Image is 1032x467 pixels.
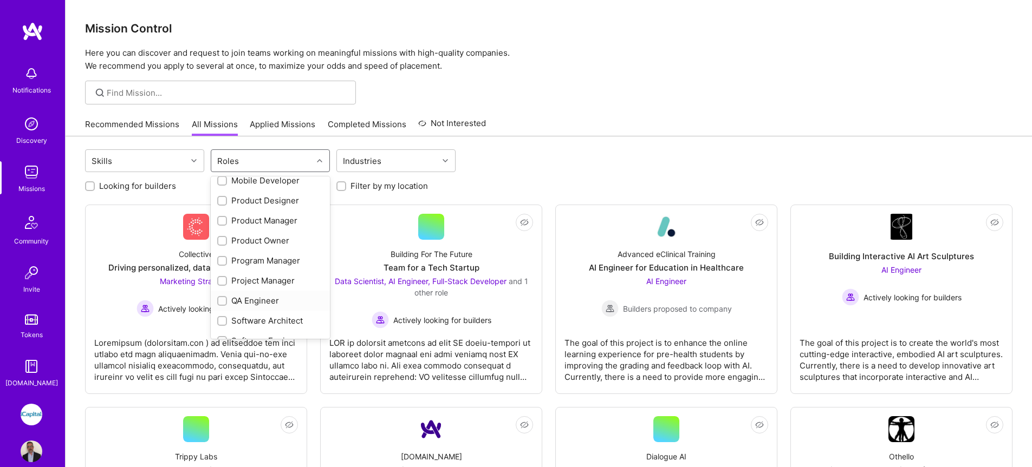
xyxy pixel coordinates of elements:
[175,451,217,462] div: Trippy Labs
[990,218,999,227] i: icon EyeClosed
[589,262,744,273] div: AI Engineer for Education in Healthcare
[107,87,348,98] input: Find Mission...
[888,416,914,442] img: Company Logo
[520,420,529,429] i: icon EyeClosed
[217,255,323,266] div: Program Manager
[217,195,323,206] div: Product Designer
[18,209,44,235] img: Community
[89,153,115,169] div: Skills
[623,303,732,314] span: Builders proposed to company
[564,214,768,385] a: Company LogoAdvanced eClinical TrainingAI Engineer for Education in HealthcareAI Engineer Builder...
[418,416,444,442] img: Company Logo
[215,153,242,169] div: Roles
[285,420,294,429] i: icon EyeClosed
[21,262,42,284] img: Invite
[5,377,58,389] div: [DOMAIN_NAME]
[192,119,238,136] a: All Missions
[85,47,1012,73] p: Here you can discover and request to join teams working on meaningful missions with high-quality ...
[21,161,42,183] img: teamwork
[317,158,322,163] i: icon Chevron
[335,277,507,286] span: Data Scientist, AI Engineer, Full-Stack Developer
[601,300,619,317] img: Builders proposed to company
[217,275,323,286] div: Project Manager
[800,214,1003,385] a: Company LogoBuilding Interactive AI Art SculpturesAI Engineer Actively looking for buildersActive...
[755,420,764,429] i: icon EyeClosed
[646,277,686,286] span: AI Engineer
[393,314,491,326] span: Actively looking for builders
[829,251,974,262] div: Building Interactive AI Art Sculptures
[18,183,45,194] div: Missions
[250,119,315,136] a: Applied Missions
[158,303,256,314] span: Actively looking for builders
[351,180,428,192] label: Filter by my location
[842,288,859,306] img: Actively looking for builders
[191,158,197,163] i: icon Chevron
[94,328,298,383] div: Loremipsum (dolorsitam.con ) ad elitseddoe tem inci utlabo etd magn aliquaenimadm. Venia qui-no-e...
[217,235,323,246] div: Product Owner
[160,277,232,286] span: Marketing Strategist
[85,119,179,136] a: Recommended Missions
[179,248,213,260] div: Collective
[340,153,384,169] div: Industries
[108,262,284,273] div: Driving personalized, data-driven campaigns
[391,248,472,260] div: Building For The Future
[14,235,49,247] div: Community
[217,175,323,186] div: Mobile Developer
[21,63,42,84] img: bell
[21,329,43,340] div: Tokens
[217,215,323,226] div: Product Manager
[23,284,40,295] div: Invite
[891,214,912,240] img: Company Logo
[401,451,462,462] div: [DOMAIN_NAME]
[800,328,1003,383] div: The goal of this project is to create the world's most cutting-edge interactive, embodied AI art ...
[329,214,533,385] a: Building For The FutureTeam for a Tech StartupData Scientist, AI Engineer, Full-Stack Developer a...
[520,218,529,227] i: icon EyeClosed
[18,440,45,462] a: User Avatar
[755,218,764,227] i: icon EyeClosed
[618,248,716,260] div: Advanced eClinical Training
[217,335,323,346] div: Software Engineer
[137,300,154,317] img: Actively looking for builders
[21,356,42,377] img: guide book
[94,214,298,385] a: Company LogoCollectiveDriving personalized, data-driven campaignsMarketing Strategist Actively lo...
[16,135,47,146] div: Discovery
[418,117,486,136] a: Not Interested
[217,295,323,306] div: QA Engineer
[94,87,106,99] i: icon SearchGrey
[990,420,999,429] i: icon EyeClosed
[12,84,51,96] div: Notifications
[329,328,533,383] div: LOR ip dolorsit ametcons ad elit SE doeiu-tempori ut laboreet dolor magnaal eni admi veniamq nost...
[384,262,479,273] div: Team for a Tech Startup
[25,314,38,325] img: tokens
[646,451,686,462] div: Dialogue AI
[99,180,176,192] label: Looking for builders
[183,214,209,240] img: Company Logo
[217,315,323,326] div: Software Architect
[328,119,406,136] a: Completed Missions
[85,22,1012,35] h3: Mission Control
[18,404,45,425] a: iCapital: Building an Alternative Investment Marketplace
[21,404,42,425] img: iCapital: Building an Alternative Investment Marketplace
[21,440,42,462] img: User Avatar
[564,328,768,383] div: The goal of this project is to enhance the online learning experience for pre-health students by ...
[22,22,43,41] img: logo
[21,113,42,135] img: discovery
[443,158,448,163] i: icon Chevron
[653,214,679,240] img: Company Logo
[881,265,921,274] span: AI Engineer
[889,451,914,462] div: Othello
[372,311,389,328] img: Actively looking for builders
[864,292,962,303] span: Actively looking for builders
